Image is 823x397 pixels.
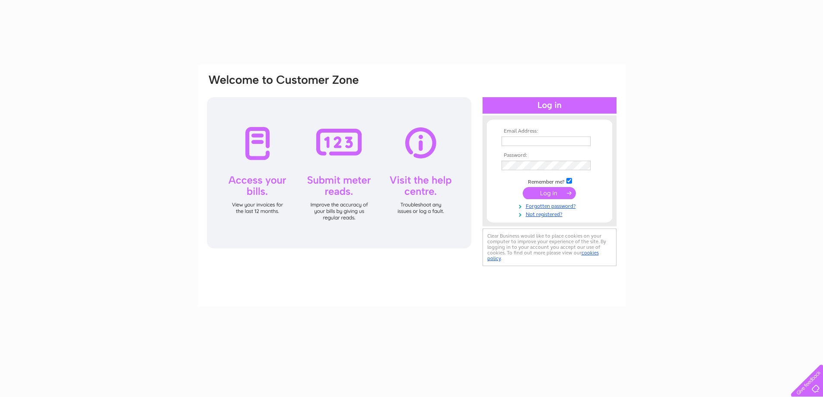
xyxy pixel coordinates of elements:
[499,177,600,185] td: Remember me?
[499,152,600,159] th: Password:
[499,128,600,134] th: Email Address:
[523,187,576,199] input: Submit
[502,201,600,210] a: Forgotten password?
[487,250,599,261] a: cookies policy
[483,229,616,266] div: Clear Business would like to place cookies on your computer to improve your experience of the sit...
[502,210,600,218] a: Not registered?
